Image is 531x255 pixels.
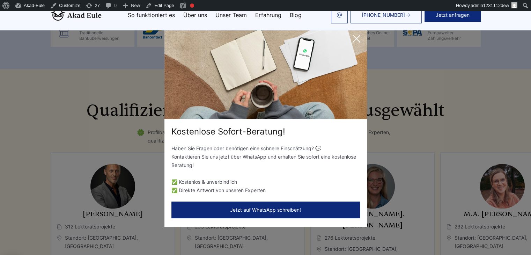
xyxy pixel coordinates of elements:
img: exit [164,28,367,119]
div: Kostenlose Sofort-Beratung! [164,126,367,137]
p: Haben Sie Fragen oder benötigen eine schnelle Einschätzung? 💬 Kontaktieren Sie uns jetzt über Wha... [171,144,360,169]
span: admin1231112dew [471,3,509,8]
a: [PHONE_NUMBER] [351,7,422,23]
img: logo [51,9,102,21]
span: [PHONE_NUMBER] [362,12,405,18]
li: ✅ Kostenlos & unverbindlich [171,178,360,186]
button: Jetzt auf WhatsApp schreiben! [171,202,360,218]
button: Jetzt anfragen [425,8,481,22]
a: Über uns [183,12,207,18]
a: Blog [290,12,302,18]
a: Erfahrung [255,12,281,18]
a: Unser Team [215,12,247,18]
a: So funktioniert es [128,12,175,18]
div: Focus keyphrase not set [190,3,194,8]
li: ✅ Direkte Antwort von unseren Experten [171,186,360,195]
img: email [337,12,342,18]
